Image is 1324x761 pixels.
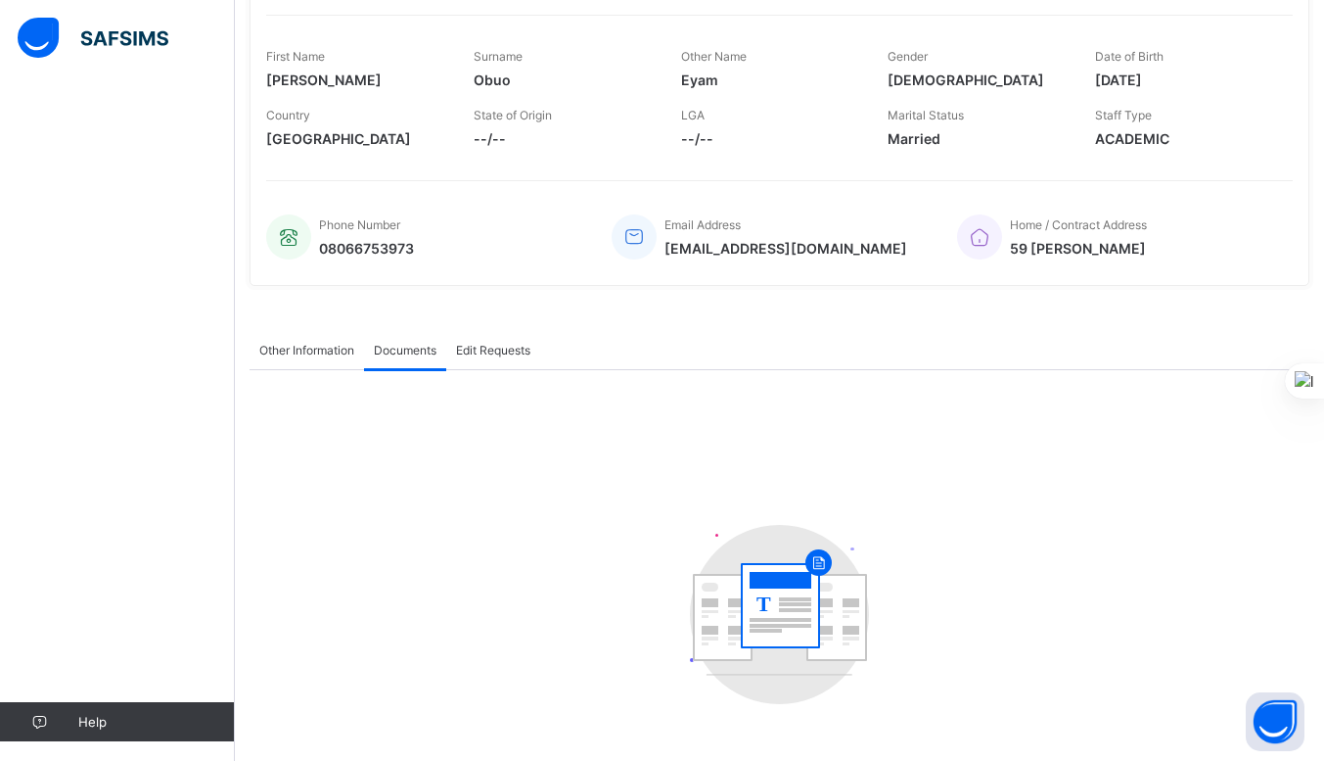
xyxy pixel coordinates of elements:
[664,217,741,232] span: Email Address
[319,240,414,257] span: 08066753973
[681,130,859,147] span: --/--
[456,343,530,357] span: Edit Requests
[681,108,705,122] span: LGA
[1246,692,1304,751] button: Open asap
[474,130,652,147] span: --/--
[474,108,552,122] span: State of Origin
[1095,130,1273,147] span: ACADEMIC
[474,71,652,88] span: Obuo
[888,49,928,64] span: Gender
[1010,217,1147,232] span: Home / Contract Address
[756,592,771,616] tspan: T
[1095,108,1152,122] span: Staff Type
[374,343,436,357] span: Documents
[259,343,354,357] span: Other Information
[266,71,444,88] span: [PERSON_NAME]
[1095,71,1273,88] span: [DATE]
[888,130,1066,147] span: Married
[78,714,234,730] span: Help
[1010,240,1147,257] span: 59 [PERSON_NAME]
[681,49,747,64] span: Other Name
[888,71,1066,88] span: [DEMOGRAPHIC_DATA]
[1095,49,1164,64] span: Date of Birth
[681,71,859,88] span: Eyam
[266,130,444,147] span: [GEOGRAPHIC_DATA]
[266,49,325,64] span: First Name
[18,18,168,59] img: safsims
[888,108,964,122] span: Marital Status
[319,217,400,232] span: Phone Number
[664,240,907,257] span: [EMAIL_ADDRESS][DOMAIN_NAME]
[474,49,523,64] span: Surname
[266,108,310,122] span: Country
